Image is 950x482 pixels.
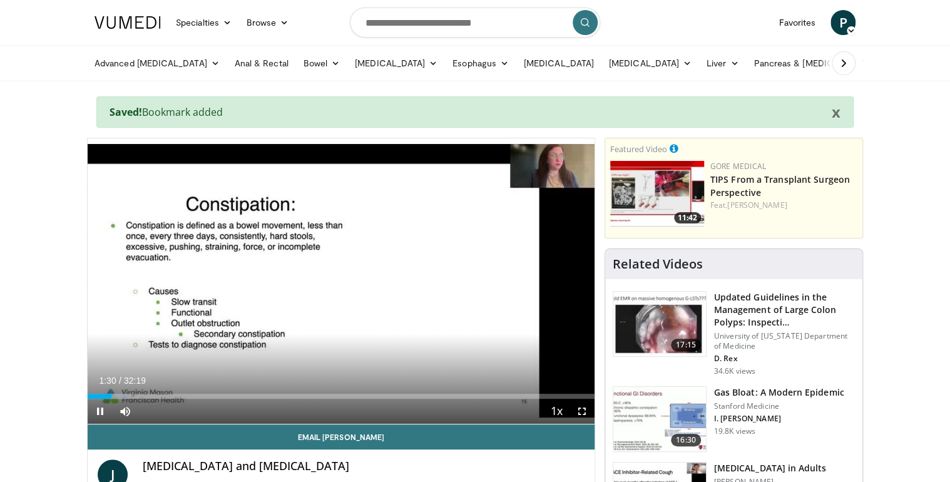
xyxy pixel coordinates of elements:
span: 1:30 [99,376,116,386]
p: University of [US_STATE] Department of Medicine [714,331,855,351]
span: / [119,376,121,386]
a: Gore Medical [710,161,766,172]
span: 32:19 [124,376,146,386]
h3: Gas Bloat: A Modern Epidemic [714,386,844,399]
a: Bowel [296,51,347,76]
a: Browse [239,10,297,35]
a: 16:30 Gas Bloat: A Modern Epidemic Stanford Medicine I. [PERSON_NAME] 19.8K views [613,386,855,453]
a: Specialties [168,10,239,35]
button: Playback Rate [544,399,569,424]
span: 16:30 [671,434,701,446]
small: Featured Video [610,143,667,155]
input: Search topics, interventions [350,8,600,38]
a: TIPS From a Transplant Surgeon Perspective [710,173,850,198]
button: Fullscreen [569,399,595,424]
button: Mute [113,399,138,424]
button: x [832,105,840,120]
a: 17:15 Updated Guidelines in the Management of Large Colon Polyps: Inspecti… University of [US_STA... [613,291,855,376]
img: 480ec31d-e3c1-475b-8289-0a0659db689a.150x105_q85_crop-smart_upscale.jpg [613,387,706,452]
a: Liver [699,51,746,76]
a: [PERSON_NAME] [727,200,787,210]
span: 17:15 [671,339,701,351]
video-js: Video Player [88,138,595,424]
a: 11:42 [610,161,704,227]
h4: [MEDICAL_DATA] and [MEDICAL_DATA] [143,459,585,473]
div: Progress Bar [88,394,595,399]
p: I. [PERSON_NAME] [714,414,844,424]
a: P [830,10,856,35]
a: [MEDICAL_DATA] [601,51,699,76]
p: D. Rex [714,354,855,364]
div: Bookmark added [96,96,854,128]
h3: Updated Guidelines in the Management of Large Colon Polyps: Inspecti… [714,291,855,329]
a: Advanced [MEDICAL_DATA] [87,51,227,76]
h4: Related Videos [613,257,703,272]
img: 4003d3dc-4d84-4588-a4af-bb6b84f49ae6.150x105_q85_crop-smart_upscale.jpg [610,161,704,227]
a: [MEDICAL_DATA] [347,51,445,76]
p: Stanford Medicine [714,401,844,411]
h3: [MEDICAL_DATA] in Adults [714,462,826,474]
p: 34.6K views [714,366,755,376]
img: dfcfcb0d-b871-4e1a-9f0c-9f64970f7dd8.150x105_q85_crop-smart_upscale.jpg [613,292,706,357]
a: [MEDICAL_DATA] [516,51,601,76]
span: 11:42 [674,212,701,223]
button: Pause [88,399,113,424]
a: Anal & Rectal [227,51,296,76]
a: Esophagus [445,51,516,76]
div: Feat. [710,200,857,211]
a: Pancreas & [MEDICAL_DATA] [746,51,892,76]
strong: Saved! [110,105,142,119]
a: Email [PERSON_NAME] [88,424,595,449]
img: VuMedi Logo [94,16,161,29]
a: Favorites [771,10,823,35]
p: 19.8K views [714,426,755,436]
